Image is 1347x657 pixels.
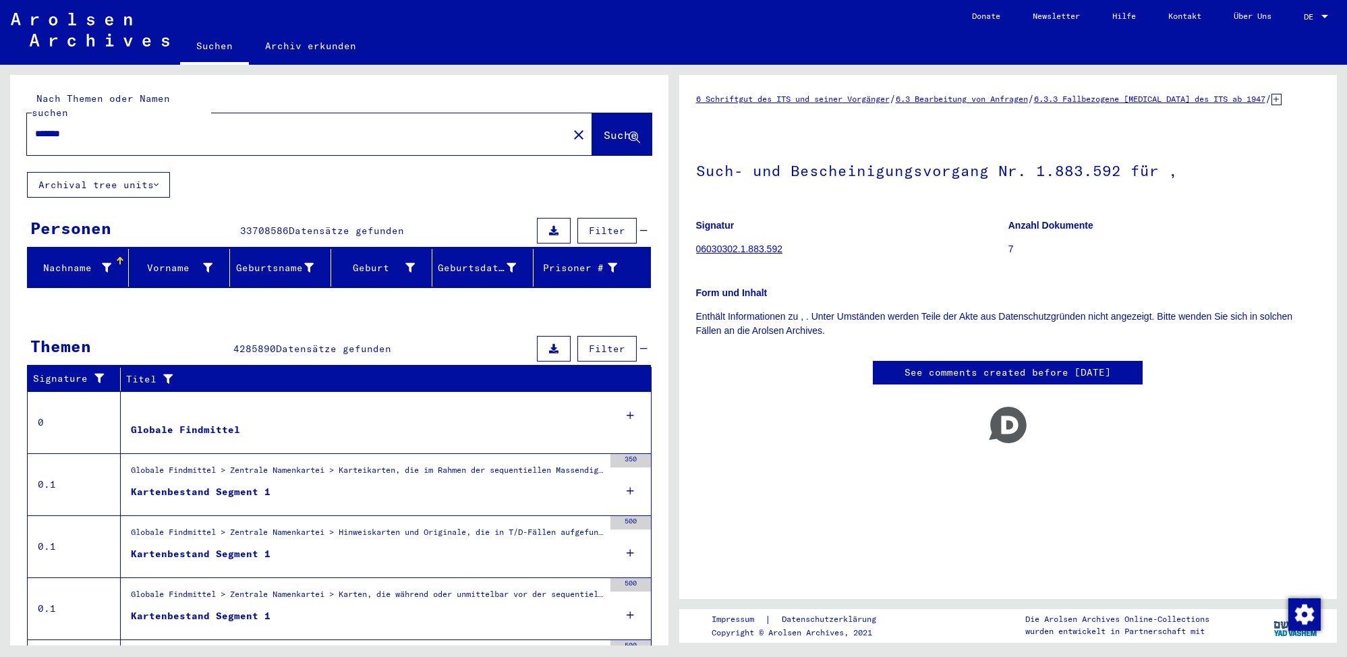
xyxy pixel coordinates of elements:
[28,577,121,639] td: 0.1
[131,464,604,483] div: Globale Findmittel > Zentrale Namenkartei > Karteikarten, die im Rahmen der sequentiellen Massend...
[1034,94,1265,104] a: 6.3.3 Fallbezogene [MEDICAL_DATA] des ITS ab 1947
[1265,92,1271,105] span: /
[276,343,391,355] span: Datensätze gefunden
[712,612,892,627] div: |
[610,578,651,592] div: 500
[577,218,637,244] button: Filter
[539,257,634,279] div: Prisoner #
[240,225,289,237] span: 33708586
[134,257,229,279] div: Vorname
[1288,598,1320,630] div: Zustimmung ändern
[905,366,1111,380] a: See comments created before [DATE]
[28,391,121,453] td: 0
[1008,242,1320,256] p: 7
[233,343,276,355] span: 4285890
[539,261,617,275] div: Prisoner #
[592,113,652,155] button: Suche
[890,92,896,105] span: /
[1288,598,1321,631] img: Zustimmung ändern
[337,257,432,279] div: Geburt‏
[571,127,587,143] mat-icon: close
[180,30,249,65] a: Suchen
[230,249,331,287] mat-header-cell: Geburtsname
[1008,220,1093,231] b: Anzahl Dokumente
[33,257,128,279] div: Nachname
[28,249,129,287] mat-header-cell: Nachname
[134,261,212,275] div: Vorname
[30,216,111,240] div: Personen
[131,485,270,499] div: Kartenbestand Segment 1
[1025,613,1209,625] p: Die Arolsen Archives Online-Collections
[534,249,650,287] mat-header-cell: Prisoner #
[771,612,892,627] a: Datenschutzerklärung
[696,220,735,231] b: Signatur
[331,249,432,287] mat-header-cell: Geburt‏
[11,13,169,47] img: Arolsen_neg.svg
[1025,625,1209,637] p: wurden entwickelt in Partnerschaft mit
[28,453,121,515] td: 0.1
[696,140,1321,199] h1: Such- und Bescheinigungsvorgang Nr. 1.883.592 für ,
[126,372,625,387] div: Titel
[896,94,1028,104] a: 6.3 Bearbeitung von Anfragen
[610,640,651,654] div: 500
[1304,12,1319,22] span: DE
[235,257,331,279] div: Geburtsname
[438,257,533,279] div: Geburtsdatum
[610,454,651,467] div: 350
[131,588,604,607] div: Globale Findmittel > Zentrale Namenkartei > Karten, die während oder unmittelbar vor der sequenti...
[1028,92,1034,105] span: /
[131,609,270,623] div: Kartenbestand Segment 1
[589,343,625,355] span: Filter
[610,516,651,530] div: 500
[28,515,121,577] td: 0.1
[33,368,123,390] div: Signature
[131,423,240,437] div: Globale Findmittel
[235,261,314,275] div: Geburtsname
[577,336,637,362] button: Filter
[249,30,372,62] a: Archiv erkunden
[337,261,415,275] div: Geburt‏
[126,368,638,390] div: Titel
[438,261,516,275] div: Geburtsdatum
[712,627,892,639] p: Copyright © Arolsen Archives, 2021
[432,249,534,287] mat-header-cell: Geburtsdatum
[131,547,270,561] div: Kartenbestand Segment 1
[129,249,230,287] mat-header-cell: Vorname
[696,94,890,104] a: 6 Schriftgut des ITS und seiner Vorgänger
[712,612,765,627] a: Impressum
[604,128,637,142] span: Suche
[131,526,604,545] div: Globale Findmittel > Zentrale Namenkartei > Hinweiskarten und Originale, die in T/D-Fällen aufgef...
[1271,608,1321,642] img: yv_logo.png
[696,310,1321,338] p: Enthält Informationen zu , . Unter Umständen werden Teile der Akte aus Datenschutzgründen nicht a...
[589,225,625,237] span: Filter
[696,244,782,254] a: 06030302.1.883.592
[30,334,91,358] div: Themen
[32,92,170,119] mat-label: Nach Themen oder Namen suchen
[565,121,592,148] button: Clear
[289,225,404,237] span: Datensätze gefunden
[27,172,170,198] button: Archival tree units
[33,261,111,275] div: Nachname
[696,287,768,298] b: Form und Inhalt
[33,372,110,386] div: Signature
